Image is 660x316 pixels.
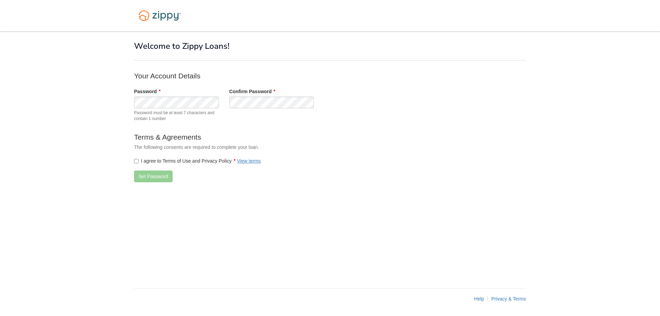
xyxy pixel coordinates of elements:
label: Confirm Password [229,88,276,95]
input: I agree to Terms of Use and Privacy PolicyView terms [134,159,139,163]
a: Privacy & Terms [491,296,526,302]
input: Verify Password [229,97,314,108]
img: Logo [134,7,185,24]
p: Terms & Agreements [134,132,409,142]
a: View terms [237,158,261,164]
h1: Welcome to Zippy Loans! [134,42,526,51]
span: Password must be at least 7 characters and contain 1 number [134,110,219,122]
p: The following consents are required to complete your loan. [134,144,409,151]
button: Set Password [134,171,173,182]
label: Password [134,88,161,95]
p: Your Account Details [134,71,409,81]
a: Help [474,296,484,302]
label: I agree to Terms of Use and Privacy Policy [134,157,261,164]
